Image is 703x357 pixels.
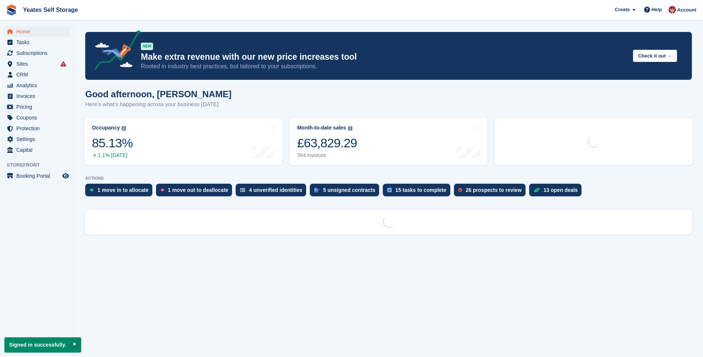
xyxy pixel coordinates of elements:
a: menu [4,37,70,48]
a: menu [4,102,70,112]
a: 4 unverified identities [236,184,310,200]
span: Tasks [16,37,61,48]
span: Protection [16,123,61,134]
img: price-adjustments-announcement-icon-8257ccfd72463d97f412b2fc003d46551f7dbcb40ab6d574587a9cd5c0d94... [89,30,140,72]
span: Account [677,6,696,14]
button: Check it out → [633,50,677,62]
div: 26 prospects to review [466,187,522,193]
a: menu [4,80,70,91]
a: 15 tasks to complete [383,184,454,200]
img: task-75834270c22a3079a89374b754ae025e5fb1db73e45f91037f5363f120a921f8.svg [387,188,392,192]
a: Yeates Self Storage [20,4,81,16]
div: Occupancy [92,125,120,131]
a: menu [4,69,70,80]
h1: Good afternoon, [PERSON_NAME] [85,89,232,99]
a: menu [4,26,70,37]
a: Preview store [61,171,70,180]
div: Month-to-date sales [297,125,346,131]
a: menu [4,171,70,181]
div: 13 open deals [544,187,578,193]
span: Home [16,26,61,37]
p: Rooted in industry best practices, but tailored to your subscriptions. [141,62,627,71]
span: Invoices [16,91,61,101]
div: 85.13% [92,135,133,151]
div: 1.1% [DATE] [92,152,133,158]
div: 1 move out to deallocate [168,187,228,193]
a: menu [4,112,70,123]
div: 5 unsigned contracts [323,187,375,193]
a: 5 unsigned contracts [310,184,383,200]
p: Signed in successfully. [4,337,81,353]
a: Month-to-date sales £63,829.29 364 invoices [290,118,488,165]
img: deal-1b604bf984904fb50ccaf53a9ad4b4a5d6e5aea283cecdc64d6e3604feb123c2.svg [534,187,540,193]
a: 13 open deals [529,184,586,200]
img: Wendie Tanner [669,6,676,13]
span: Coupons [16,112,61,123]
span: Settings [16,134,61,144]
div: 4 unverified identities [249,187,302,193]
div: 1 move in to allocate [97,187,149,193]
img: move_outs_to_deallocate_icon-f764333ba52eb49d3ac5e1228854f67142a1ed5810a6f6cc68b1a99e826820c5.svg [160,188,164,192]
a: menu [4,123,70,134]
div: £63,829.29 [297,135,357,151]
a: menu [4,134,70,144]
span: Pricing [16,102,61,112]
a: menu [4,48,70,58]
p: ACTIONS [85,176,692,181]
p: Here's what's happening across your business [DATE] [85,100,232,109]
span: Storefront [7,161,74,169]
div: 364 invoices [297,152,357,158]
a: menu [4,91,70,101]
img: icon-info-grey-7440780725fd019a000dd9b08b2336e03edf1995a4989e88bcd33f0948082b44.svg [348,126,352,131]
a: 26 prospects to review [454,184,529,200]
div: 15 tasks to complete [395,187,447,193]
a: menu [4,59,70,69]
a: menu [4,145,70,155]
img: icon-info-grey-7440780725fd019a000dd9b08b2336e03edf1995a4989e88bcd33f0948082b44.svg [122,126,126,131]
span: Create [615,6,630,13]
div: NEW [141,43,153,50]
a: Occupancy 85.13% 1.1% [DATE] [84,118,282,165]
span: Subscriptions [16,48,61,58]
span: CRM [16,69,61,80]
span: Booking Portal [16,171,61,181]
img: verify_identity-adf6edd0f0f0b5bbfe63781bf79b02c33cf7c696d77639b501bdc392416b5a36.svg [240,188,245,192]
span: Help [651,6,662,13]
p: Make extra revenue with our new price increases tool [141,52,627,62]
img: stora-icon-8386f47178a22dfd0bd8f6a31ec36ba5ce8667c1dd55bd0f319d3a0aa187defe.svg [6,4,17,16]
a: 1 move in to allocate [85,184,156,200]
img: contract_signature_icon-13c848040528278c33f63329250d36e43548de30e8caae1d1a13099fd9432cc5.svg [314,188,319,192]
img: prospect-51fa495bee0391a8d652442698ab0144808aea92771e9ea1ae160a38d050c398.svg [458,188,462,192]
span: Capital [16,145,61,155]
span: Analytics [16,80,61,91]
a: 1 move out to deallocate [156,184,236,200]
img: move_ins_to_allocate_icon-fdf77a2bb77ea45bf5b3d319d69a93e2d87916cf1d5bf7949dd705db3b84f3ca.svg [90,188,94,192]
i: Smart entry sync failures have occurred [60,61,66,67]
span: Sites [16,59,61,69]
